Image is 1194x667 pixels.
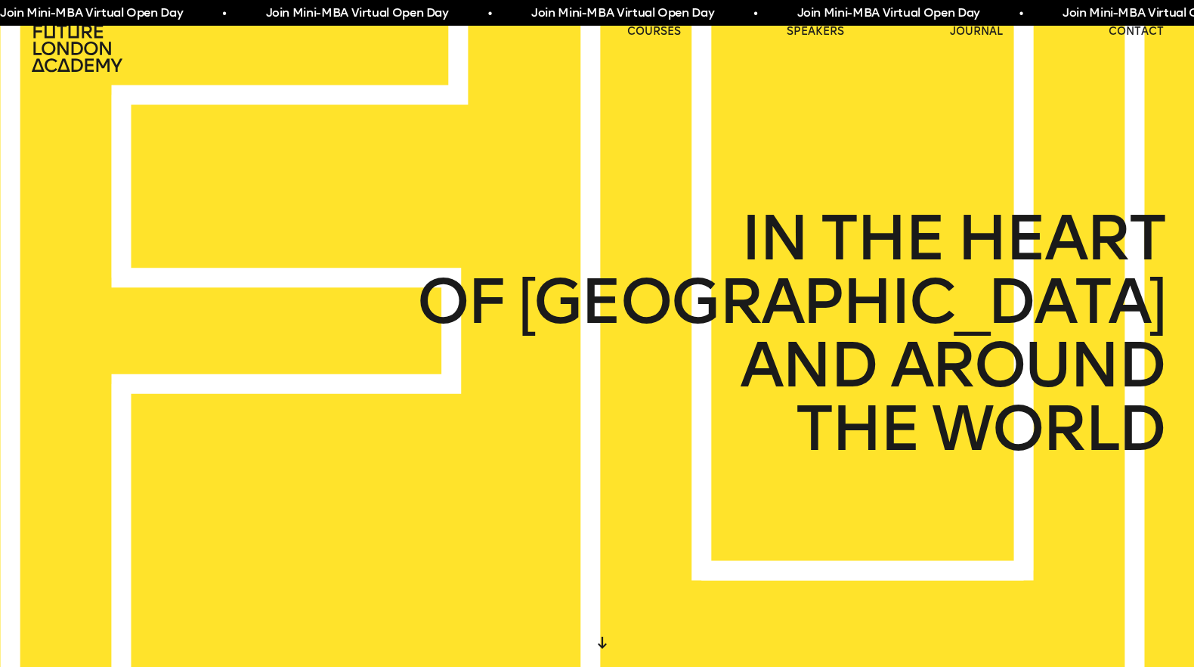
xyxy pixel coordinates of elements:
span: THE [795,397,918,461]
a: contact [1109,24,1164,39]
span: HEART [957,206,1165,270]
a: courses [627,24,681,39]
span: • [1019,5,1022,23]
span: IN [741,206,807,270]
span: AND [740,333,876,397]
span: AROUND [890,333,1165,397]
span: THE [820,206,943,270]
span: OF [416,270,505,333]
span: • [753,5,757,23]
span: • [487,5,491,23]
a: speakers [787,24,844,39]
span: WORLD [933,397,1165,461]
a: journal [950,24,1003,39]
span: • [221,5,225,23]
span: [GEOGRAPHIC_DATA] [518,270,1165,333]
